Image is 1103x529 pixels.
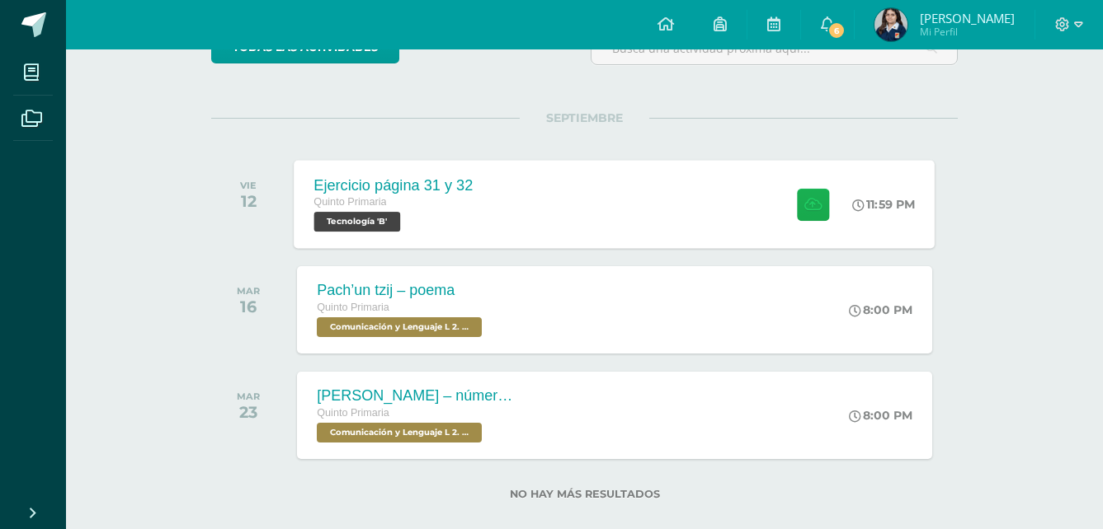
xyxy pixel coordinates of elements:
[920,25,1015,39] span: Mi Perfil
[237,297,260,316] div: 16
[240,191,257,211] div: 12
[317,282,486,299] div: Pach’un tzij – poema
[920,10,1015,26] span: [PERSON_NAME]
[317,302,389,313] span: Quinto Primaria
[237,391,260,402] div: MAR
[853,197,916,212] div: 11:59 PM
[520,110,649,125] span: SEPTIEMBRE
[237,285,260,297] div: MAR
[317,407,389,419] span: Quinto Primaria
[314,196,387,208] span: Quinto Primaria
[237,402,260,422] div: 23
[827,21,846,40] span: 6
[317,423,482,442] span: Comunicación y Lenguaje L 2. Segundo Idioma 'B'
[211,488,958,500] label: No hay más resultados
[240,180,257,191] div: VIE
[849,302,912,317] div: 8:00 PM
[314,176,474,194] div: Ejercicio página 31 y 32
[317,387,515,405] div: [PERSON_NAME] – números mayas
[874,8,907,41] img: 6202b4562910395881092fd60961d9ac.png
[314,212,401,232] span: Tecnología 'B'
[317,317,482,337] span: Comunicación y Lenguaje L 2. Segundo Idioma 'B'
[849,408,912,423] div: 8:00 PM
